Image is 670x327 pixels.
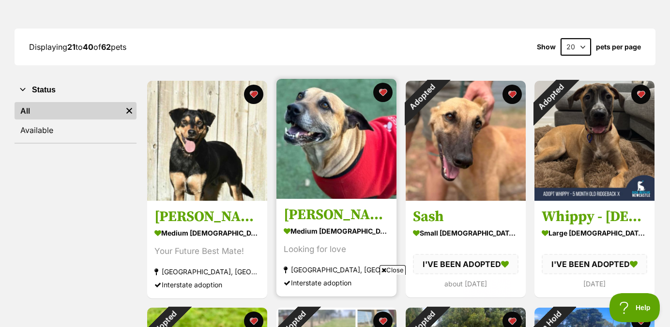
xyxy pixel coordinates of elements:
div: I'VE BEEN ADOPTED [413,254,518,274]
img: Bert [147,81,267,201]
span: Show [537,43,556,51]
div: Looking for love [284,243,389,256]
strong: 62 [101,42,111,52]
div: medium [DEMOGRAPHIC_DATA] Dog [284,224,389,238]
a: Available [15,121,137,139]
span: Displaying to of pets [29,42,126,52]
div: I'VE BEEN ADOPTED [542,254,647,274]
button: favourite [373,83,393,102]
h3: Whippy - [DEMOGRAPHIC_DATA] Rhodesian Ridgeback x [542,208,647,226]
div: large [DEMOGRAPHIC_DATA] Dog [542,226,647,240]
div: [GEOGRAPHIC_DATA], [GEOGRAPHIC_DATA] [154,265,260,278]
a: All [15,102,122,119]
button: favourite [631,85,651,104]
img: Bethany [276,79,396,199]
button: favourite [502,85,521,104]
div: Your Future Best Mate! [154,245,260,258]
label: pets per page [596,43,641,51]
a: Adopted [534,193,655,203]
iframe: Help Scout Beacon - Open [609,293,660,322]
a: [PERSON_NAME] medium [DEMOGRAPHIC_DATA] Dog Looking for love [GEOGRAPHIC_DATA], [GEOGRAPHIC_DATA]... [276,198,396,297]
div: Status [15,100,137,143]
strong: 21 [67,42,76,52]
span: Close [380,265,406,275]
img: Sash [406,81,526,201]
div: Adopted [393,68,451,126]
a: Whippy - [DEMOGRAPHIC_DATA] Rhodesian Ridgeback x large [DEMOGRAPHIC_DATA] Dog I'VE BEEN ADOPTED ... [534,200,655,297]
a: [PERSON_NAME] medium [DEMOGRAPHIC_DATA] Dog Your Future Best Mate! [GEOGRAPHIC_DATA], [GEOGRAPHIC... [147,200,267,298]
div: about [DATE] [413,278,518,291]
div: medium [DEMOGRAPHIC_DATA] Dog [154,226,260,240]
a: Sash small [DEMOGRAPHIC_DATA] Dog I'VE BEEN ADOPTED about [DATE] favourite [406,200,526,297]
div: small [DEMOGRAPHIC_DATA] Dog [413,226,518,240]
div: Interstate adoption [154,278,260,291]
strong: 40 [83,42,93,52]
div: Adopted [522,68,579,126]
a: Adopted [406,193,526,203]
div: [GEOGRAPHIC_DATA], [GEOGRAPHIC_DATA] [284,263,389,276]
div: [DATE] [542,278,647,291]
h3: Sash [413,208,518,226]
h3: [PERSON_NAME] [154,208,260,226]
h3: [PERSON_NAME] [284,206,389,224]
img: Whippy - 5 Month Old Rhodesian Ridgeback x [534,81,655,201]
button: favourite [244,85,263,104]
iframe: Advertisement [159,279,511,322]
button: Status [15,84,137,96]
a: Remove filter [122,102,137,119]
